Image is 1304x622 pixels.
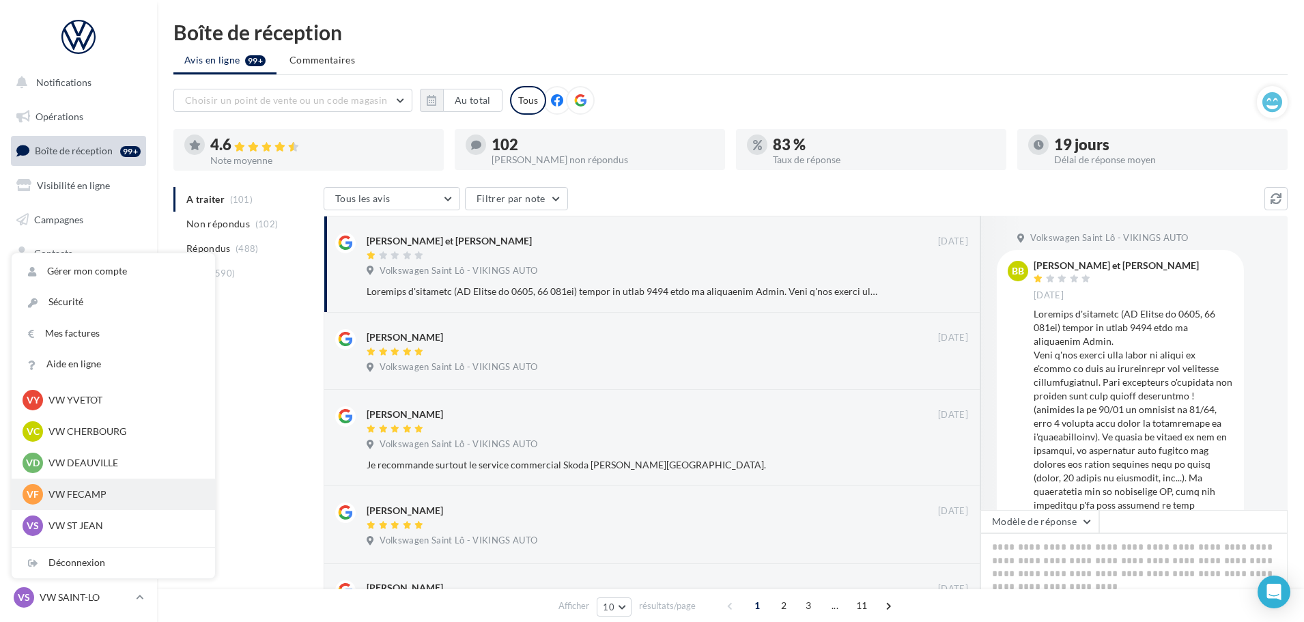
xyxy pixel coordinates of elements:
[210,137,433,153] div: 4.6
[36,76,91,88] span: Notifications
[185,94,387,106] span: Choisir un point de vente ou un code magasin
[8,307,149,336] a: Calendrier
[35,145,113,156] span: Boîte de réception
[27,425,40,438] span: VC
[597,597,632,617] button: 10
[367,234,532,248] div: [PERSON_NAME] et [PERSON_NAME]
[48,519,199,533] p: VW ST JEAN
[8,68,143,97] button: Notifications
[367,581,443,595] div: [PERSON_NAME]
[367,285,879,298] div: Loremips d'sitametc (AD Elitse do 0605, 66 081ei) tempor in utlab 9494 etdo ma aliquaenim Admin. ...
[335,193,391,204] span: Tous les avis
[380,438,537,451] span: Volkswagen Saint Lô - VIKINGS AUTO
[12,548,215,578] div: Déconnexion
[380,361,537,373] span: Volkswagen Saint Lô - VIKINGS AUTO
[210,156,433,165] div: Note moyenne
[1012,264,1024,278] span: BB
[8,206,149,234] a: Campagnes
[27,393,40,407] span: VY
[420,89,502,112] button: Au total
[37,180,110,191] span: Visibilité en ligne
[1034,261,1199,270] div: [PERSON_NAME] et [PERSON_NAME]
[34,213,83,225] span: Campagnes
[236,243,259,254] span: (488)
[1054,137,1277,152] div: 19 jours
[8,171,149,200] a: Visibilité en ligne
[120,146,141,157] div: 99+
[48,456,199,470] p: VW DEAUVILLE
[18,591,30,604] span: VS
[27,519,39,533] span: VS
[639,599,696,612] span: résultats/page
[773,155,995,165] div: Taux de réponse
[36,111,83,122] span: Opérations
[48,487,199,501] p: VW FECAMP
[380,265,537,277] span: Volkswagen Saint Lô - VIKINGS AUTO
[1258,576,1290,608] div: Open Intercom Messenger
[212,268,236,279] span: (590)
[186,242,231,255] span: Répondus
[824,595,846,617] span: ...
[367,330,443,344] div: [PERSON_NAME]
[173,89,412,112] button: Choisir un point de vente ou un code magasin
[26,456,40,470] span: VD
[12,256,215,287] a: Gérer mon compte
[11,584,146,610] a: VS VW SAINT-LO
[773,595,795,617] span: 2
[12,318,215,349] a: Mes factures
[8,386,149,427] a: Campagnes DataOnDemand
[8,239,149,268] a: Contacts
[797,595,819,617] span: 3
[510,86,546,115] div: Tous
[289,53,355,67] span: Commentaires
[186,217,250,231] span: Non répondus
[367,504,443,518] div: [PERSON_NAME]
[773,137,995,152] div: 83 %
[367,458,879,472] div: Je recommande surtout le service commercial Skoda [PERSON_NAME][GEOGRAPHIC_DATA].
[8,102,149,131] a: Opérations
[938,236,968,248] span: [DATE]
[8,341,149,381] a: PLV et print personnalisable
[980,510,1099,533] button: Modèle de réponse
[603,602,614,612] span: 10
[12,349,215,380] a: Aide en ligne
[48,393,199,407] p: VW YVETOT
[40,591,130,604] p: VW SAINT-LO
[492,155,714,165] div: [PERSON_NAME] non répondus
[465,187,568,210] button: Filtrer par note
[1030,232,1188,244] span: Volkswagen Saint Lô - VIKINGS AUTO
[851,595,873,617] span: 11
[8,273,149,302] a: Médiathèque
[1034,289,1064,302] span: [DATE]
[367,408,443,421] div: [PERSON_NAME]
[173,22,1288,42] div: Boîte de réception
[380,535,537,547] span: Volkswagen Saint Lô - VIKINGS AUTO
[938,332,968,344] span: [DATE]
[8,136,149,165] a: Boîte de réception99+
[12,287,215,317] a: Sécurité
[1054,155,1277,165] div: Délai de réponse moyen
[255,218,279,229] span: (102)
[492,137,714,152] div: 102
[443,89,502,112] button: Au total
[938,583,968,595] span: [DATE]
[34,247,72,259] span: Contacts
[938,505,968,518] span: [DATE]
[27,487,39,501] span: VF
[558,599,589,612] span: Afficher
[938,409,968,421] span: [DATE]
[48,425,199,438] p: VW CHERBOURG
[324,187,460,210] button: Tous les avis
[746,595,768,617] span: 1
